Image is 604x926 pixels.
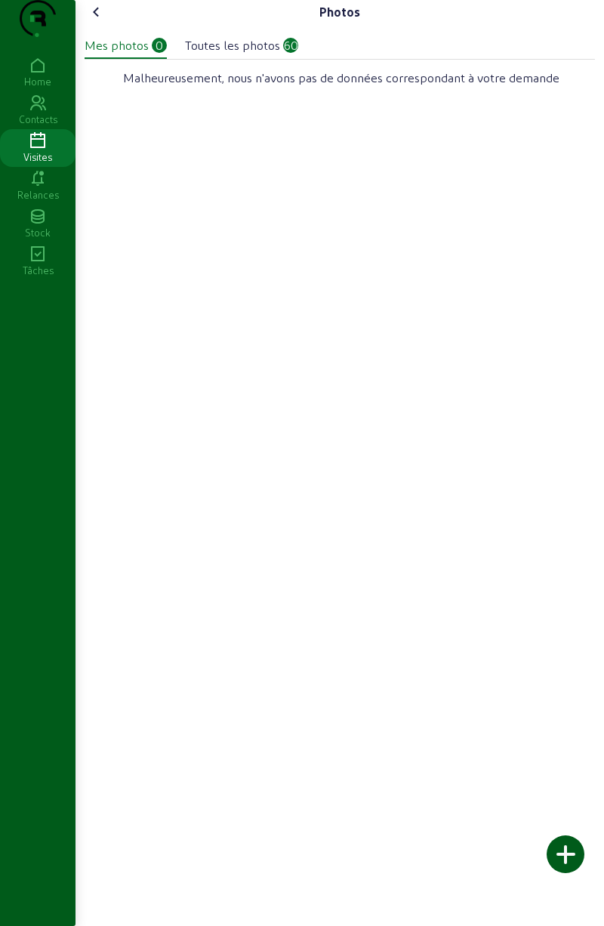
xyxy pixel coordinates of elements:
[152,38,167,53] div: 0
[283,38,298,53] div: 60
[185,36,280,54] div: Toutes les photos
[85,36,149,54] div: Mes photos
[319,3,360,21] div: Photos
[123,69,559,87] span: Malheureusement, nous n'avons pas de données correspondant à votre demande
